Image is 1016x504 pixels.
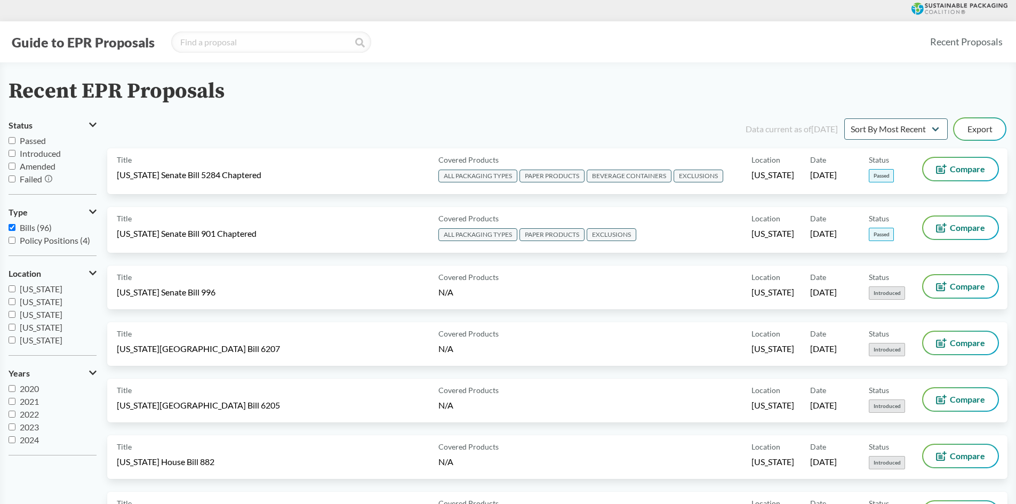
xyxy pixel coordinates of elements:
input: Failed [9,175,15,182]
span: Introduced [20,148,61,158]
span: Status [869,271,889,283]
span: ALL PACKAGING TYPES [438,228,517,241]
span: Failed [20,174,42,184]
span: N/A [438,287,453,297]
span: Title [117,328,132,339]
button: Compare [923,158,998,180]
span: [US_STATE] [751,286,794,298]
span: [US_STATE] Senate Bill 996 [117,286,215,298]
span: [DATE] [810,286,837,298]
span: Date [810,385,826,396]
span: Status [869,385,889,396]
button: Compare [923,445,998,467]
span: Compare [950,339,985,347]
input: Find a proposal [171,31,371,53]
input: 2023 [9,423,15,430]
span: Status [869,328,889,339]
span: EXCLUSIONS [587,228,636,241]
input: 2021 [9,398,15,405]
button: Guide to EPR Proposals [9,34,158,51]
h2: Recent EPR Proposals [9,79,225,103]
span: Date [810,441,826,452]
span: [US_STATE] [751,228,794,239]
span: Date [810,328,826,339]
span: Status [869,441,889,452]
span: Location [9,269,41,278]
input: 2024 [9,436,15,443]
button: Compare [923,217,998,239]
span: Status [9,121,33,130]
span: [DATE] [810,228,837,239]
button: Location [9,265,97,283]
span: [US_STATE] [751,343,794,355]
span: N/A [438,457,453,467]
span: Covered Products [438,213,499,224]
span: [US_STATE] [20,297,62,307]
span: [US_STATE] [20,335,62,345]
input: [US_STATE] [9,285,15,292]
span: [US_STATE] [20,309,62,319]
span: Passed [20,135,46,146]
span: Compare [950,452,985,460]
span: Covered Products [438,441,499,452]
span: 2020 [20,383,39,394]
span: Title [117,271,132,283]
input: Bills (96) [9,224,15,231]
span: Passed [869,169,894,182]
button: Compare [923,388,998,411]
span: Date [810,154,826,165]
span: Compare [950,165,985,173]
span: [US_STATE] House Bill 882 [117,456,214,468]
span: Covered Products [438,328,499,339]
span: Policy Positions (4) [20,235,90,245]
button: Status [9,116,97,134]
span: [US_STATE][GEOGRAPHIC_DATA] Bill 6207 [117,343,280,355]
div: Data current as of [DATE] [746,123,838,135]
span: Covered Products [438,271,499,283]
span: Passed [869,228,894,241]
span: Compare [950,223,985,232]
span: Title [117,154,132,165]
input: Policy Positions (4) [9,237,15,244]
span: [DATE] [810,399,837,411]
span: Date [810,271,826,283]
span: Title [117,385,132,396]
span: Amended [20,161,55,171]
span: [US_STATE] [20,284,62,294]
a: Recent Proposals [925,30,1007,54]
span: [DATE] [810,456,837,468]
span: N/A [438,343,453,354]
input: [US_STATE] [9,324,15,331]
span: [DATE] [810,169,837,181]
span: 2021 [20,396,39,406]
button: Export [954,118,1005,140]
span: Title [117,213,132,224]
span: 2024 [20,435,39,445]
span: Status [869,213,889,224]
input: [US_STATE] [9,311,15,318]
input: [US_STATE] [9,298,15,305]
span: Introduced [869,286,905,300]
span: Compare [950,282,985,291]
button: Compare [923,275,998,298]
span: Type [9,207,28,217]
span: [US_STATE] [751,456,794,468]
span: Location [751,385,780,396]
span: 2023 [20,422,39,432]
input: Introduced [9,150,15,157]
span: PAPER PRODUCTS [519,228,585,241]
span: Covered Products [438,385,499,396]
input: 2020 [9,385,15,392]
span: Location [751,271,780,283]
span: [US_STATE] Senate Bill 5284 Chaptered [117,169,261,181]
span: Status [869,154,889,165]
span: Introduced [869,399,905,413]
input: Passed [9,137,15,144]
span: Title [117,441,132,452]
span: Date [810,213,826,224]
span: Years [9,369,30,378]
span: EXCLUSIONS [674,170,723,182]
span: Location [751,213,780,224]
button: Compare [923,332,998,354]
span: [DATE] [810,343,837,355]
